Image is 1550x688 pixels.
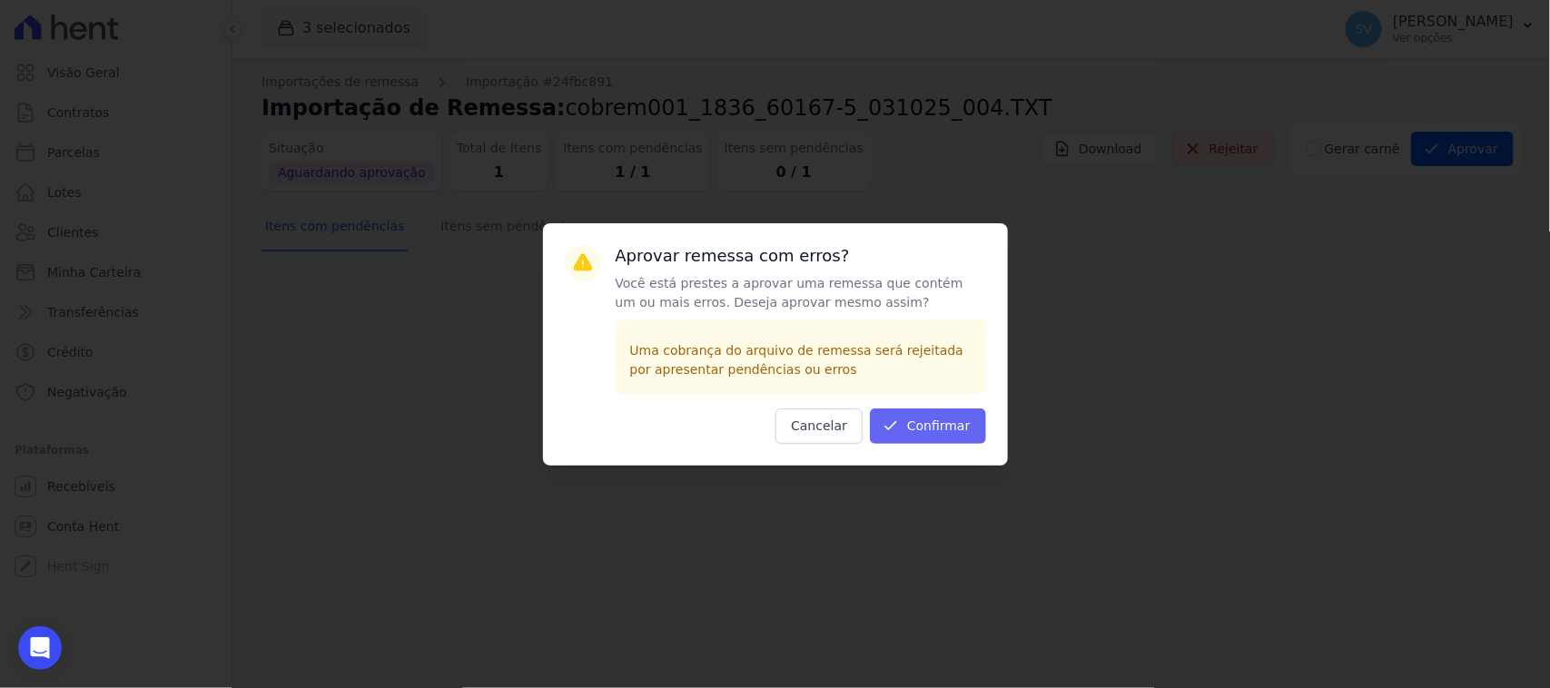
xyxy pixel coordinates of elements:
[616,245,986,267] h3: Aprovar remessa com erros?
[616,274,986,312] p: Você está prestes a aprovar uma remessa que contém um ou mais erros. Deseja aprovar mesmo assim?
[870,408,986,444] button: Confirmar
[630,341,972,379] p: Uma cobrança do arquivo de remessa será rejeitada por apresentar pendências ou erros
[775,408,863,444] button: Cancelar
[18,626,62,670] div: Open Intercom Messenger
